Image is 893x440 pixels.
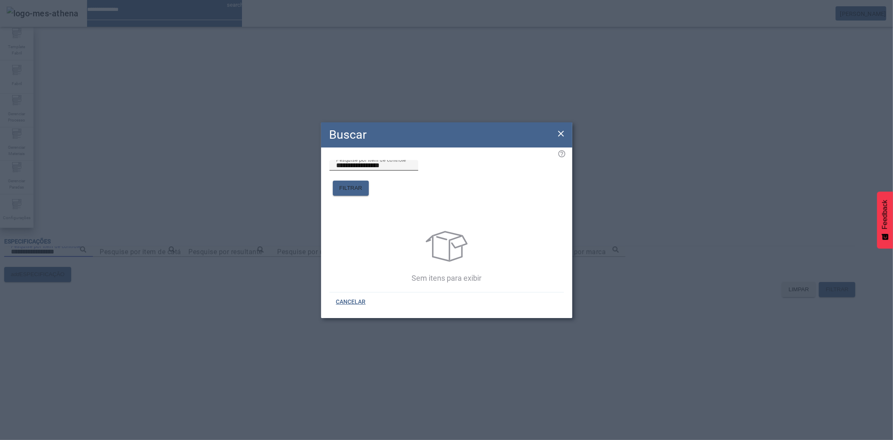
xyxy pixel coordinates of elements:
h2: Buscar [329,126,367,144]
span: CANCELAR [336,298,366,306]
button: FILTRAR [333,181,369,196]
span: Feedback [881,200,889,229]
span: FILTRAR [340,184,363,192]
mat-label: Pesquise por item de controle [336,157,406,163]
button: CANCELAR [329,295,373,310]
p: Sem itens para exibir [332,272,562,284]
button: Feedback - Mostrar pesquisa [877,192,893,248]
